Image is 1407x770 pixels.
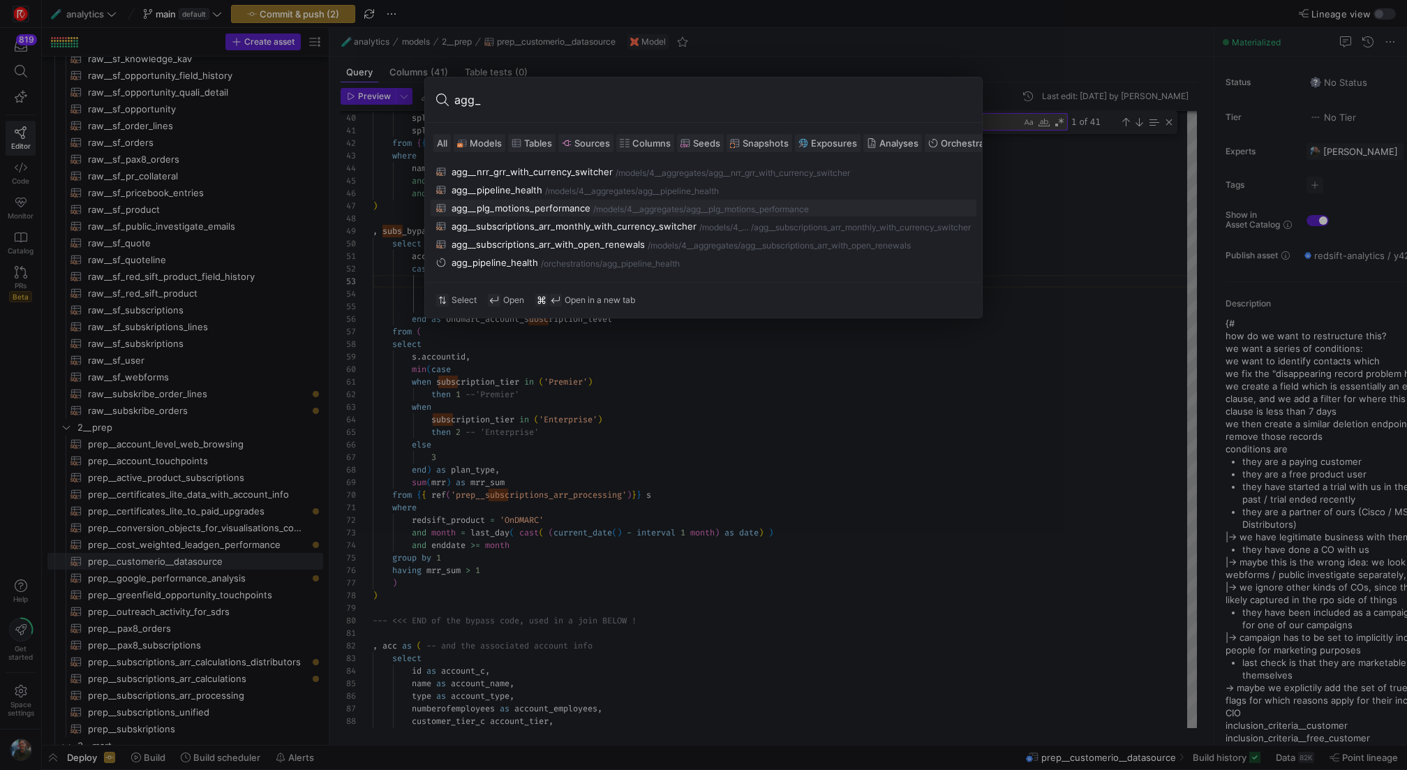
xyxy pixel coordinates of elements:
[593,205,627,214] div: /models/
[795,134,861,152] button: Exposures
[811,138,857,149] span: Exposures
[433,134,451,152] button: All
[738,241,911,251] div: /agg__subscriptions_arr_with_open_renewals
[545,186,579,196] div: /models/
[452,257,538,268] div: agg_pipeline_health
[579,186,635,196] div: 4__aggregates
[470,138,502,149] span: Models
[535,294,635,306] div: Open in a new tab
[879,138,918,149] span: Analyses
[452,166,613,177] div: agg__nrr_grr_with_currency_switcher
[635,186,719,196] div: /agg__pipeline_health
[706,168,850,178] div: /agg__nrr_grr_with_currency_switcher
[648,241,681,251] div: /models/
[733,223,751,232] div: 4__aggregates
[535,294,548,306] span: ⌘
[488,294,524,306] div: Open
[699,223,733,232] div: /models/
[452,239,645,250] div: agg__subscriptions_arr_with_open_renewals
[508,134,556,152] button: Tables
[437,138,447,149] span: All
[863,134,922,152] button: Analyses
[925,134,1009,152] button: Orchestrations
[616,168,649,178] div: /models/
[677,134,724,152] button: Seeds
[452,202,590,214] div: agg__plg_motions_performance
[541,259,600,269] div: /orchestrations
[436,294,477,306] div: Select
[693,138,720,149] span: Seeds
[632,138,671,149] span: Columns
[743,138,789,149] span: Snapshots
[616,134,674,152] button: Columns
[683,205,809,214] div: /agg__plg_motions_performance
[627,205,683,214] div: 4__aggregates
[941,138,1006,149] span: Orchestrations
[727,134,792,152] button: Snapshots
[452,184,542,195] div: agg__pipeline_health
[649,168,706,178] div: 4__aggregates
[558,134,613,152] button: Sources
[524,138,552,149] span: Tables
[452,221,697,232] div: agg__subscriptions_arr_monthly_with_currency_switcher
[681,241,738,251] div: 4__aggregates
[600,259,680,269] div: /agg_pipeline_health
[454,89,971,111] input: Search or run a command
[454,134,505,152] button: Models
[574,138,610,149] span: Sources
[751,223,971,232] div: /agg__subscriptions_arr_monthly_with_currency_switcher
